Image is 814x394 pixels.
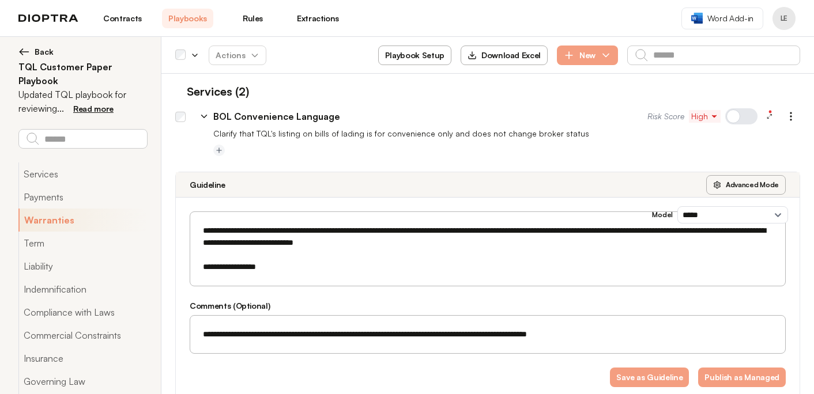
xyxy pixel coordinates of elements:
img: 1 feedback items [768,109,772,114]
button: Publish as Managed [698,368,786,387]
p: Updated TQL playbook for reviewing [18,88,147,115]
button: Warranties [18,209,147,232]
img: left arrow [18,46,30,58]
h2: TQL Customer Paper Playbook [18,60,147,88]
select: Model [677,206,788,223]
h3: Comments (Optional) [190,300,786,312]
button: Indemnification [18,278,147,301]
span: ... [57,103,64,114]
img: word [691,13,703,24]
span: Word Add-in [707,13,753,24]
button: High [689,110,721,123]
button: Payments [18,185,147,209]
button: Compliance with Laws [18,301,147,324]
span: Back [35,46,54,58]
a: Playbooks [162,9,213,28]
span: Actions [206,45,269,66]
button: Actions [209,46,266,65]
button: Add tag [213,145,225,156]
button: New [557,46,618,65]
h3: Model [652,210,673,219]
span: High [691,111,718,122]
img: logo [18,14,78,22]
span: Risk Score [647,111,684,122]
a: Extractions [292,9,344,28]
button: Playbook Setup [378,46,451,65]
a: Word Add-in [681,7,763,29]
button: Profile menu [772,7,796,30]
button: Back [18,46,147,58]
button: Download Excel [461,46,548,65]
button: Liability [18,255,147,278]
button: Services [18,162,147,185]
span: Read more [73,104,114,113]
button: Governing Law [18,370,147,393]
h3: Guideline [190,179,225,191]
p: BOL Convenience Language [213,109,340,123]
button: Term [18,232,147,255]
button: Commercial Constraints [18,324,147,347]
button: Insurance [18,347,147,370]
div: Select all [175,50,186,60]
a: Contracts [97,9,148,28]
button: Save as Guideline [610,368,689,387]
button: Advanced Mode [706,175,786,195]
a: Rules [227,9,278,28]
h1: Services (2) [175,83,249,100]
p: Clarify that TQL's listing on bills of lading is for convenience only and does not change broker ... [213,128,800,139]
